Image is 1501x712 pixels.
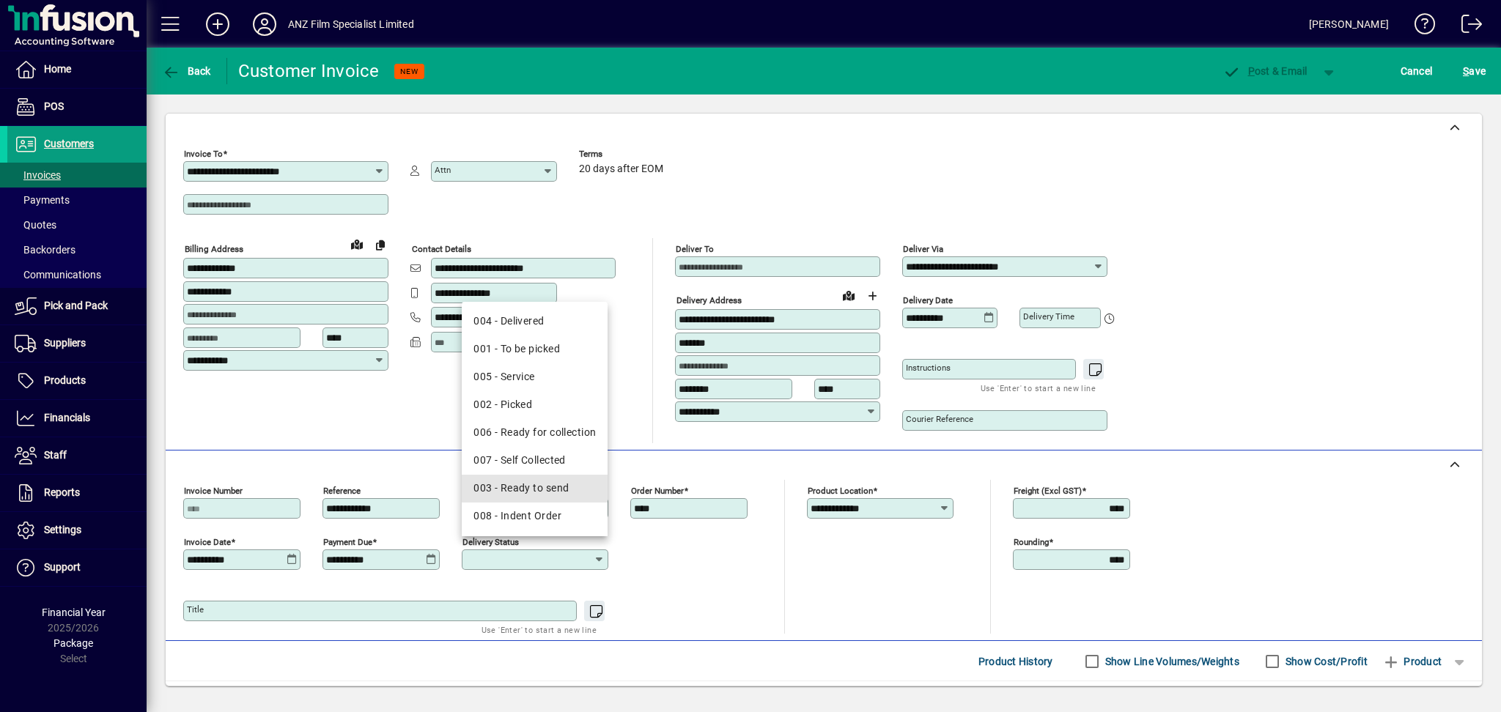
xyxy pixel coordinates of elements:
button: Copy to Delivery address [369,233,392,256]
span: NEW [400,67,418,76]
span: Package [54,637,93,649]
mat-label: Courier Reference [906,414,973,424]
mat-label: Freight (excl GST) [1014,486,1082,496]
span: Terms [579,149,667,159]
span: Settings [44,524,81,535]
mat-option: 004 - Delivered [462,308,608,335]
span: Products [44,374,86,386]
span: Home [44,63,71,75]
span: ave [1463,59,1486,83]
a: Logout [1450,3,1483,51]
button: Cancel [1397,58,1437,84]
span: Invoices [15,169,61,181]
span: Quotes [15,219,56,231]
div: [PERSON_NAME] [1309,12,1389,36]
div: ANZ Film Specialist Limited [288,12,414,36]
mat-label: Title [187,604,204,615]
a: Suppliers [7,325,147,362]
button: Save [1459,58,1489,84]
a: Home [7,51,147,88]
a: Communications [7,262,147,287]
div: 007 - Self Collected [473,453,596,468]
mat-option: 006 - Ready for collection [462,419,608,447]
a: Pick and Pack [7,288,147,325]
a: Payments [7,188,147,212]
div: 001 - To be picked [473,341,596,357]
a: Reports [7,475,147,511]
mat-label: Reference [323,486,361,496]
span: Product [1382,650,1442,673]
a: POS [7,89,147,125]
a: Backorders [7,237,147,262]
span: Reports [44,486,80,498]
button: Add [194,11,241,37]
a: Support [7,549,147,586]
button: Product History [973,648,1059,675]
span: Backorders [15,244,75,256]
mat-label: Delivery status [462,537,519,547]
span: ost & Email [1222,65,1308,77]
div: Customer Invoice [238,59,380,83]
mat-option: 003 - Ready to send [462,475,608,503]
a: Settings [7,512,147,549]
a: Quotes [7,212,147,237]
a: View on map [837,283,860,307]
mat-label: Payment due [323,537,372,547]
span: Financial Year [42,607,106,618]
span: Financials [44,412,90,423]
mat-option: 002 - Picked [462,391,608,419]
mat-option: 001 - To be picked [462,335,608,363]
mat-option: 005 - Service [462,363,608,391]
span: Communications [15,269,101,281]
span: Support [44,561,81,573]
button: Back [158,58,215,84]
mat-label: Deliver To [676,244,714,254]
span: Product History [978,650,1053,673]
span: 20 days after EOM [579,163,663,175]
mat-label: Order number [631,486,684,496]
div: 004 - Delivered [473,314,596,329]
a: Invoices [7,163,147,188]
button: Profile [241,11,288,37]
label: Show Line Volumes/Weights [1102,654,1239,669]
mat-label: Delivery date [903,295,953,305]
a: Products [7,363,147,399]
button: Choose address [860,284,884,308]
mat-label: Delivery time [1023,311,1074,322]
div: 002 - Picked [473,397,596,412]
mat-hint: Use 'Enter' to start a new line [981,379,1096,396]
button: Post & Email [1215,58,1315,84]
div: 003 - Ready to send [473,481,596,496]
div: 008 - Indent Order [473,508,596,524]
mat-hint: Use 'Enter' to start a new line [482,621,597,638]
span: Suppliers [44,337,86,349]
span: Customers [44,138,94,149]
a: Staff [7,437,147,474]
mat-label: Invoice To [184,149,223,159]
span: POS [44,100,64,112]
div: 006 - Ready for collection [473,425,596,440]
mat-label: Deliver via [903,244,943,254]
label: Show Cost/Profit [1283,654,1368,669]
app-page-header-button: Back [147,58,227,84]
span: Back [162,65,211,77]
button: Product [1375,648,1449,675]
a: View on map [345,232,369,256]
span: Cancel [1401,59,1433,83]
mat-label: Invoice date [184,537,231,547]
span: P [1248,65,1255,77]
mat-label: Rounding [1014,537,1049,547]
a: Financials [7,400,147,437]
div: 005 - Service [473,369,596,385]
mat-label: Product location [808,486,873,496]
a: Knowledge Base [1404,3,1436,51]
span: Pick and Pack [44,300,108,311]
mat-option: 008 - Indent Order [462,503,608,530]
mat-label: Attn [435,165,451,175]
span: S [1463,65,1469,77]
mat-label: Invoice number [184,486,243,496]
mat-option: 007 - Self Collected [462,447,608,475]
span: Staff [44,449,67,461]
mat-label: Instructions [906,363,951,373]
span: Payments [15,194,70,206]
